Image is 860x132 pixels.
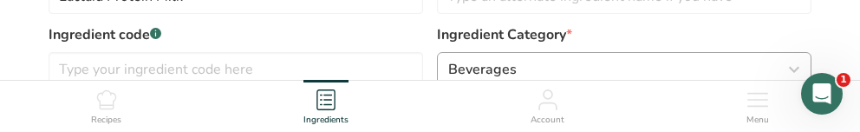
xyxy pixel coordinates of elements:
a: Recipes [91,81,121,128]
span: 1 [837,73,850,87]
span: Recipes [91,114,121,127]
span: Ingredients [303,114,349,127]
button: Beverages [437,52,811,87]
iframe: Intercom live chat [801,73,843,115]
input: Type your ingredient code here [49,52,423,87]
span: Menu [746,114,769,127]
span: Beverages [448,59,517,80]
a: Ingredients [303,81,349,128]
span: Account [531,114,564,127]
label: Ingredient code [49,24,423,45]
a: Account [531,81,564,128]
label: Ingredient Category [437,24,811,45]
